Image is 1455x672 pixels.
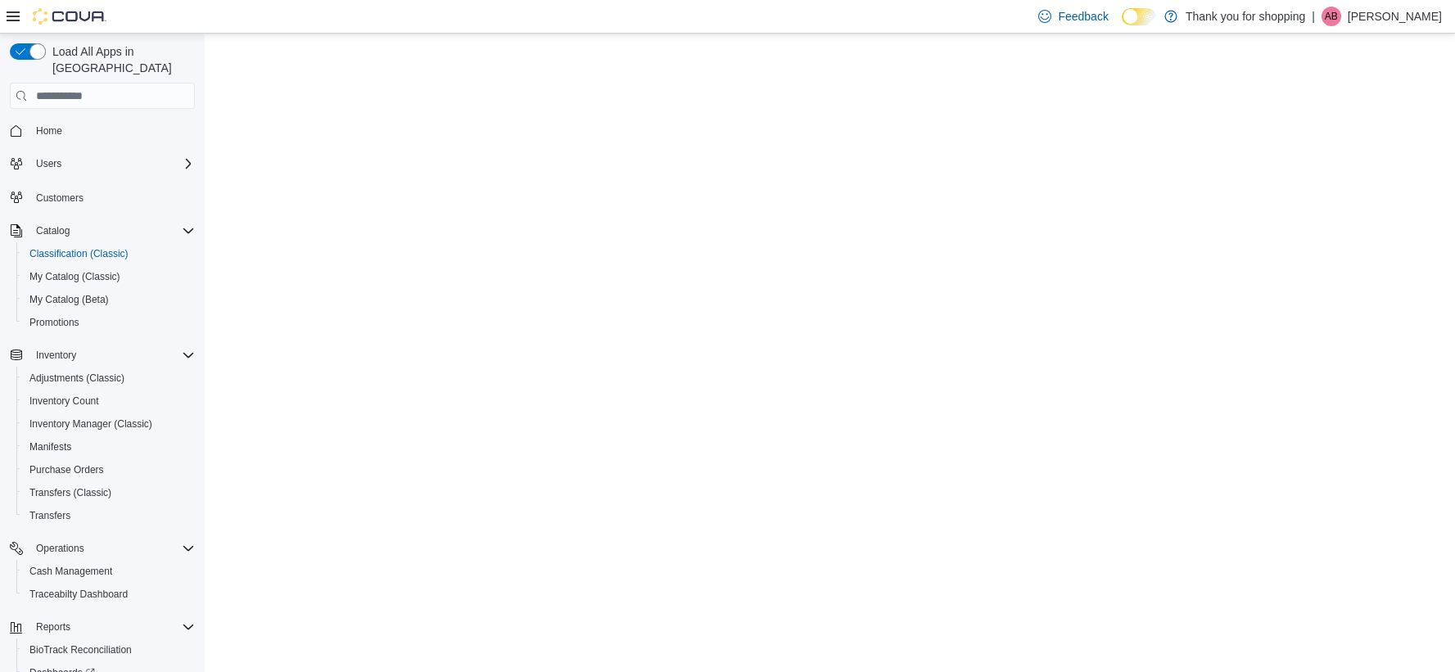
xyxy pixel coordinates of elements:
span: Classification (Classic) [29,247,129,260]
span: Customers [29,187,195,207]
span: Users [29,154,195,174]
span: Inventory [36,349,76,362]
p: | [1312,7,1315,26]
span: Reports [36,620,70,634]
a: Adjustments (Classic) [23,368,131,388]
button: Inventory [3,344,201,367]
a: BioTrack Reconciliation [23,640,138,660]
span: Operations [36,542,84,555]
button: Manifests [16,435,201,458]
a: My Catalog (Classic) [23,267,127,286]
button: Traceabilty Dashboard [16,583,201,606]
span: Traceabilty Dashboard [29,588,128,601]
span: BioTrack Reconciliation [29,643,132,656]
span: Customers [36,192,84,205]
span: Classification (Classic) [23,244,195,264]
span: Operations [29,539,195,558]
a: Promotions [23,313,86,332]
span: Catalog [36,224,70,237]
button: Transfers (Classic) [16,481,201,504]
span: Transfers [23,506,195,525]
span: Inventory Count [29,395,99,408]
button: Catalog [29,221,76,241]
a: Traceabilty Dashboard [23,584,134,604]
span: Home [36,124,62,138]
a: Transfers (Classic) [23,483,118,503]
span: Feedback [1058,8,1108,25]
button: Cash Management [16,560,201,583]
span: Dark Mode [1122,25,1123,26]
span: Catalog [29,221,195,241]
a: Home [29,121,69,141]
span: Inventory Count [23,391,195,411]
span: Reports [29,617,195,637]
span: My Catalog (Beta) [23,290,195,309]
button: Operations [3,537,201,560]
button: Inventory Manager (Classic) [16,413,201,435]
input: Dark Mode [1122,8,1156,25]
a: Classification (Classic) [23,244,135,264]
span: My Catalog (Classic) [23,267,195,286]
span: Adjustments (Classic) [23,368,195,388]
button: Catalog [3,219,201,242]
span: Inventory [29,345,195,365]
p: [PERSON_NAME] [1348,7,1442,26]
button: Customers [3,185,201,209]
button: Promotions [16,311,201,334]
span: Promotions [29,316,79,329]
span: Load All Apps in [GEOGRAPHIC_DATA] [46,43,195,76]
span: Promotions [23,313,195,332]
button: Home [3,119,201,142]
span: Cash Management [23,562,195,581]
button: Classification (Classic) [16,242,201,265]
span: AB [1325,7,1338,26]
span: Manifests [29,440,71,453]
a: Purchase Orders [23,460,111,480]
a: Transfers [23,506,77,525]
span: Transfers (Classic) [29,486,111,499]
a: Inventory Count [23,391,106,411]
button: Reports [3,616,201,638]
a: Inventory Manager (Classic) [23,414,159,434]
button: Transfers [16,504,201,527]
button: Adjustments (Classic) [16,367,201,390]
span: Traceabilty Dashboard [23,584,195,604]
div: Ariana Brown [1322,7,1341,26]
span: Inventory Manager (Classic) [23,414,195,434]
span: My Catalog (Classic) [29,270,120,283]
button: My Catalog (Classic) [16,265,201,288]
button: Purchase Orders [16,458,201,481]
p: Thank you for shopping [1186,7,1305,26]
button: Users [3,152,201,175]
span: Users [36,157,61,170]
span: Purchase Orders [23,460,195,480]
a: Cash Management [23,562,119,581]
a: Customers [29,188,90,208]
span: My Catalog (Beta) [29,293,109,306]
button: Operations [29,539,91,558]
span: Adjustments (Classic) [29,372,124,385]
a: My Catalog (Beta) [23,290,115,309]
img: Cova [33,8,106,25]
span: Manifests [23,437,195,457]
span: Inventory Manager (Classic) [29,417,152,431]
span: Cash Management [29,565,112,578]
button: Users [29,154,68,174]
button: My Catalog (Beta) [16,288,201,311]
span: BioTrack Reconciliation [23,640,195,660]
button: Inventory [29,345,83,365]
a: Manifests [23,437,78,457]
span: Home [29,120,195,141]
button: BioTrack Reconciliation [16,638,201,661]
span: Transfers [29,509,70,522]
span: Transfers (Classic) [23,483,195,503]
button: Reports [29,617,77,637]
span: Purchase Orders [29,463,104,476]
button: Inventory Count [16,390,201,413]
